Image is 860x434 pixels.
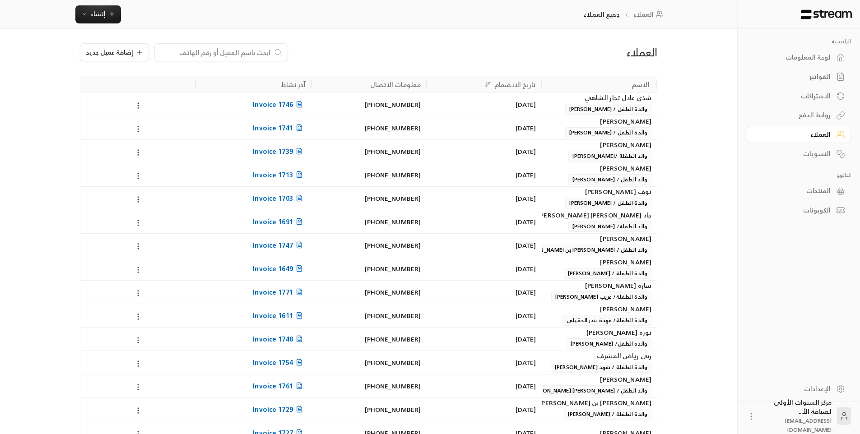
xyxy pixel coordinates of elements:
div: [DATE] [432,234,536,257]
div: مركز السنوات الأولى لضيافة الأ... [761,398,832,434]
div: [DATE] [432,163,536,186]
img: Logo [800,9,853,19]
span: Invoice 1691 [253,216,305,227]
div: [PHONE_NUMBER] [316,328,421,351]
span: والد الطفلة /[PERSON_NAME] [568,151,651,162]
span: Invoice 1741 [253,122,305,134]
div: [DATE] [432,374,536,397]
div: الفواتير [758,72,831,81]
div: العملاء [471,45,657,60]
div: المنتجات [758,186,831,195]
nav: breadcrumb [584,10,666,19]
div: [DATE] [432,116,536,139]
div: نوره [PERSON_NAME] [547,328,651,337]
div: ربى رياض المشرف [547,351,651,361]
div: جاد [PERSON_NAME] [PERSON_NAME] [547,210,651,220]
div: [PHONE_NUMBER] [316,281,421,304]
span: والدة الطفلة / [PERSON_NAME] [564,268,651,279]
p: جميع العملاء [584,10,619,19]
span: والدة الطفلة / [PERSON_NAME] [564,409,651,420]
span: Invoice 1747 [253,240,305,251]
div: [PHONE_NUMBER] [316,163,421,186]
div: [PHONE_NUMBER] [316,116,421,139]
a: المنتجات [747,182,851,200]
span: Invoice 1761 [253,380,305,392]
div: [PERSON_NAME] بن [PERSON_NAME] [547,398,651,408]
div: [DATE] [432,187,536,210]
div: [PHONE_NUMBER] [316,257,421,280]
div: الاسم [632,79,650,90]
div: [DATE] [432,328,536,351]
div: روابط الدفع [758,111,831,120]
button: Sort [483,79,493,90]
a: العملاء [747,126,851,143]
span: والد الطفل / [PERSON_NAME] [568,174,651,185]
span: والدة الطفل / [PERSON_NAME] [565,198,651,208]
span: إضافة عميل جديد [86,49,133,55]
div: [PHONE_NUMBER] [316,93,421,116]
div: [PERSON_NAME] [547,374,651,384]
p: الرئيسية [747,38,851,45]
div: [DATE] [432,351,536,374]
div: [DATE] [432,398,536,421]
div: شذى عادل تجار الشاهي [547,93,651,103]
div: ساره [PERSON_NAME] [547,281,651,291]
a: لوحة المعلومات [747,49,851,66]
div: [PERSON_NAME] [547,140,651,150]
span: Invoice 1746 [253,99,305,110]
div: [PERSON_NAME] [547,257,651,267]
div: [DATE] [432,304,536,327]
div: [DATE] [432,281,536,304]
div: معلومات الاتصال [370,79,421,90]
span: والدة الطفل / [PERSON_NAME] [565,127,651,138]
span: Invoice 1703 [253,193,305,204]
span: Invoice 1611 [253,310,305,321]
span: Invoice 1754 [253,357,305,368]
div: [PHONE_NUMBER] [316,398,421,421]
div: [PERSON_NAME] [547,116,651,126]
div: نوف [PERSON_NAME] [547,187,651,197]
div: [DATE] [432,210,536,233]
input: ابحث باسم العميل أو رقم الهاتف [160,47,270,57]
div: [PHONE_NUMBER] [316,187,421,210]
span: والده الطفل/ [PERSON_NAME] [567,338,651,349]
div: [DATE] [432,93,536,116]
a: الفواتير [747,68,851,86]
span: إنشاء [91,8,106,19]
div: [PHONE_NUMBER] [316,234,421,257]
span: Invoice 1729 [253,404,305,415]
div: [PHONE_NUMBER] [316,210,421,233]
div: [DATE] [432,257,536,280]
a: الكوبونات [747,202,851,219]
a: التسويات [747,145,851,162]
span: والد الطفل / [PERSON_NAME] بن [PERSON_NAME] [517,245,651,255]
div: الاشتراكات [758,92,831,101]
div: تاريخ الانضمام [494,79,536,90]
span: Invoice 1748 [253,333,305,345]
a: الاشتراكات [747,87,851,105]
a: الإعدادات [747,380,851,397]
span: والدة الطفل / [PERSON_NAME] [565,104,651,115]
span: والدة الطفلة / شهد [PERSON_NAME] [551,362,651,373]
div: [PHONE_NUMBER] [316,351,421,374]
div: [PERSON_NAME] [547,304,651,314]
div: [PHONE_NUMBER] [316,140,421,163]
a: روابط الدفع [747,106,851,124]
div: [PERSON_NAME] [547,234,651,244]
span: Invoice 1739 [253,146,305,157]
span: والدة الطفلة/ عريب [PERSON_NAME] [551,291,651,302]
div: لوحة المعلومات [758,53,831,62]
a: العملاء [633,10,666,19]
div: التسويات [758,149,831,158]
div: [PHONE_NUMBER] [316,374,421,397]
div: الكوبونات [758,206,831,215]
button: إضافة عميل جديد [80,43,149,61]
p: كتالوج [747,171,851,179]
span: Invoice 1713 [253,169,305,180]
span: Invoice 1649 [253,263,305,274]
span: والد الطفل / [PERSON_NAME] [PERSON_NAME] [524,385,651,396]
button: إنشاء [75,5,121,23]
div: آخر نشاط [281,79,306,90]
span: Invoice 1771 [253,286,305,298]
div: [DATE] [432,140,536,163]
